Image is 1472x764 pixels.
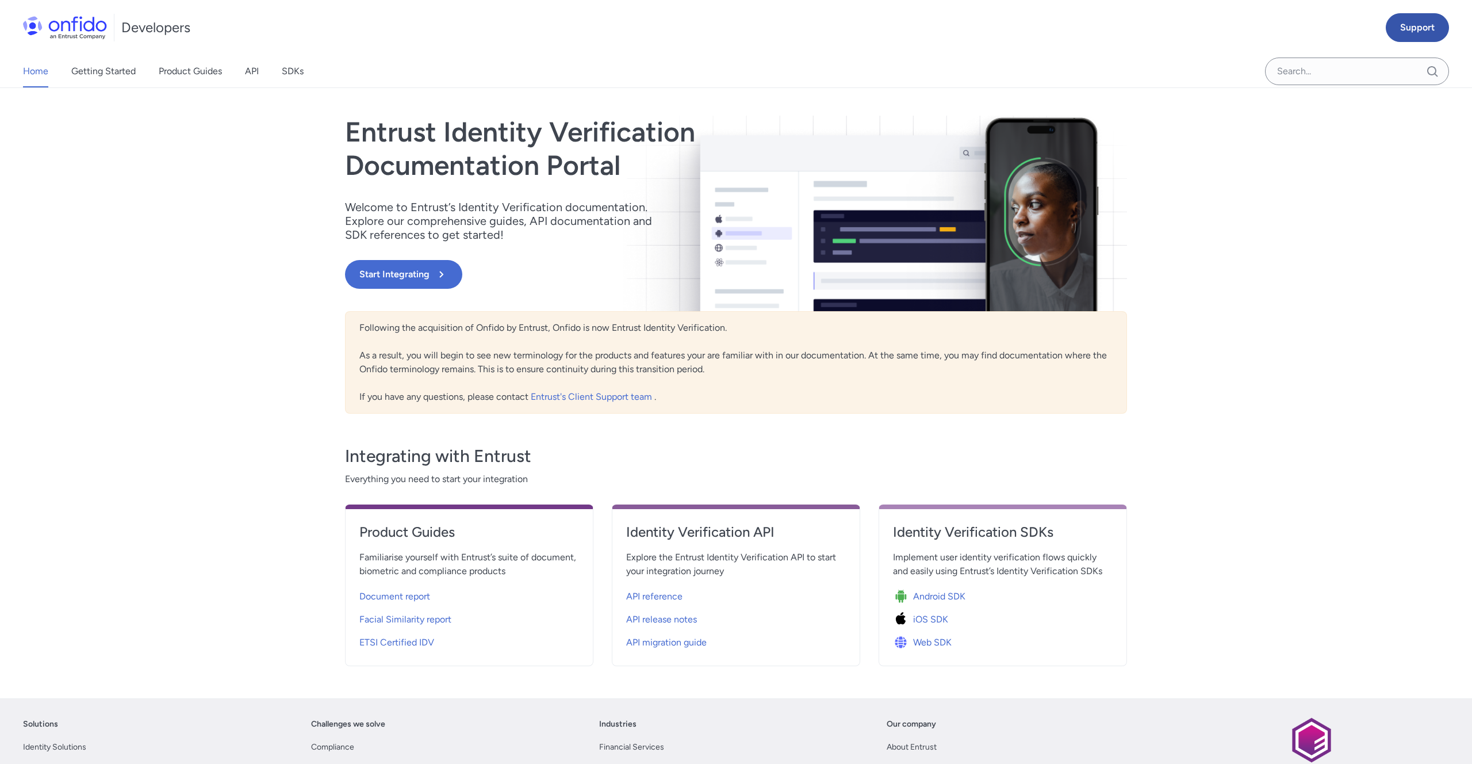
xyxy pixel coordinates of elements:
[23,717,58,731] a: Solutions
[626,629,846,652] a: API migration guide
[359,613,451,627] span: Facial Similarity report
[626,613,697,627] span: API release notes
[626,523,846,551] a: Identity Verification API
[359,523,579,541] h4: Product Guides
[245,55,259,87] a: API
[893,606,1113,629] a: Icon iOS SDKiOS SDK
[359,551,579,578] span: Familiarise yourself with Entrust’s suite of document, biometric and compliance products
[121,18,190,37] h1: Developers
[626,583,846,606] a: API reference
[359,590,430,603] span: Document report
[23,16,107,39] img: Onfido Logo
[887,717,936,731] a: Our company
[345,311,1127,414] div: Following the acquisition of Onfido by Entrust, Onfido is now Entrust Identity Verification. As a...
[893,551,1113,578] span: Implement user identity verification flows quickly and easily using Entrust’s Identity Verificati...
[599,717,637,731] a: Industries
[893,629,1113,652] a: Icon Web SDKWeb SDK
[345,260,892,289] a: Start Integrating
[893,583,1113,606] a: Icon Android SDKAndroid SDK
[359,629,579,652] a: ETSI Certified IDV
[345,260,462,289] button: Start Integrating
[311,740,354,754] a: Compliance
[282,55,304,87] a: SDKs
[626,523,846,541] h4: Identity Verification API
[359,606,579,629] a: Facial Similarity report
[345,200,667,242] p: Welcome to Entrust’s Identity Verification documentation. Explore our comprehensive guides, API d...
[1265,58,1449,85] input: Onfido search input field
[893,612,913,628] img: Icon iOS SDK
[626,636,707,650] span: API migration guide
[893,635,913,651] img: Icon Web SDK
[359,523,579,551] a: Product Guides
[359,583,579,606] a: Document report
[913,613,948,627] span: iOS SDK
[345,116,892,182] h1: Entrust Identity Verification Documentation Portal
[71,55,136,87] a: Getting Started
[626,606,846,629] a: API release notes
[345,472,1127,486] span: Everything you need to start your integration
[893,589,913,605] img: Icon Android SDK
[1386,13,1449,42] a: Support
[311,717,385,731] a: Challenges we solve
[626,551,846,578] span: Explore the Entrust Identity Verification API to start your integration journey
[359,636,434,650] span: ETSI Certified IDV
[893,523,1113,551] a: Identity Verification SDKs
[913,636,952,650] span: Web SDK
[159,55,222,87] a: Product Guides
[345,445,1127,468] h3: Integrating with Entrust
[893,523,1113,541] h4: Identity Verification SDKs
[626,590,683,603] span: API reference
[23,740,86,754] a: Identity Solutions
[599,740,664,754] a: Financial Services
[913,590,965,603] span: Android SDK
[531,391,654,402] a: Entrust's Client Support team
[887,740,937,754] a: About Entrust
[23,55,48,87] a: Home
